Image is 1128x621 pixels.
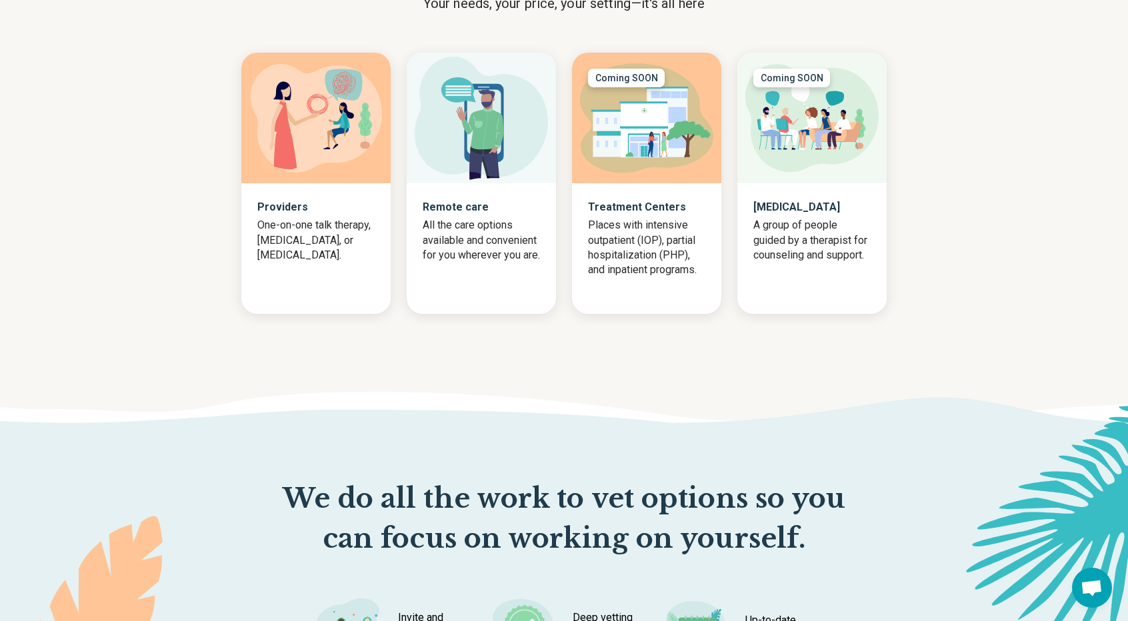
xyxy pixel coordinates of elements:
[1072,568,1112,608] div: Open chat
[423,218,540,263] p: All the care options available and convenient for you wherever you are.
[588,218,705,278] p: Places with intensive outpatient (IOP), partial hospitalization (PHP), and inpatient programs.
[257,199,375,215] p: Providers
[753,199,871,215] p: [MEDICAL_DATA]
[753,69,830,87] div: Coming SOON
[753,218,871,263] p: A group of people guided by a therapist for counseling and support.
[588,199,705,215] p: Treatment Centers
[423,199,540,215] p: Remote care
[588,69,665,87] div: Coming SOON
[257,218,375,263] p: One-on-one talk therapy, [MEDICAL_DATA], or [MEDICAL_DATA].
